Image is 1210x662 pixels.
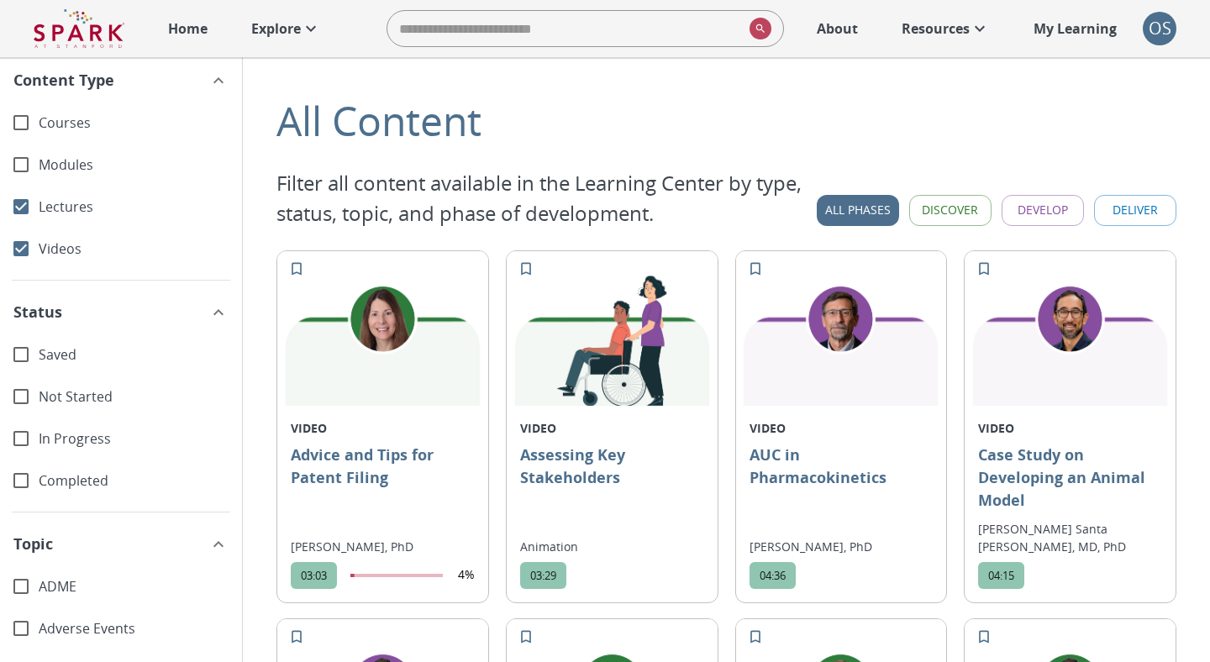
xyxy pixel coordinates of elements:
[1143,12,1176,45] button: account of current user
[350,574,443,577] span: completion progress of user
[291,419,475,437] p: VIDEO
[39,155,229,175] span: Modules
[1025,10,1126,47] a: My Learning
[520,444,704,531] p: Assessing Key Stakeholders
[808,10,866,47] a: About
[902,18,970,39] p: Resources
[1034,18,1117,39] p: My Learning
[976,260,992,277] svg: Add to My Learning
[251,18,301,39] p: Explore
[39,471,229,491] span: Completed
[168,18,208,39] p: Home
[39,345,229,365] span: Saved
[34,8,124,49] img: Logo of SPARK at Stanford
[291,538,475,555] p: [PERSON_NAME], PhD
[750,419,934,437] p: VIDEO
[747,628,764,645] svg: Add to My Learning
[1143,12,1176,45] div: OS
[288,628,305,645] svg: Add to My Learning
[750,538,934,555] p: [PERSON_NAME], PhD
[39,387,229,407] span: Not Started
[743,11,771,46] button: search
[978,568,1024,583] span: 04:15
[39,239,229,259] span: Videos
[978,419,1162,437] p: VIDEO
[276,91,1176,151] div: All Content
[817,18,858,39] p: About
[1002,195,1084,226] button: Develop
[458,566,475,583] p: 4%
[518,260,534,277] svg: Add to My Learning
[39,619,229,638] span: Adverse Events
[909,195,992,226] button: Discover
[520,568,566,583] span: 03:29
[276,168,817,229] p: Filter all content available in the Learning Center by type, status, topic, and phase of developm...
[291,444,475,531] p: Advice and Tips for Patent Filing
[518,628,534,645] svg: Add to My Learning
[978,520,1162,555] p: [PERSON_NAME] Santa [PERSON_NAME], MD, PhD
[160,10,216,47] a: Home
[39,577,229,596] span: ADME
[39,429,229,449] span: In Progress
[520,538,704,555] p: Animation
[817,195,899,226] button: All Phases
[736,251,947,406] img: 1960565764-7431637c88bfd513ebf4430e8c43ff5c12cbed1ef776b8281e2fa686d9e0ff69-d
[520,419,704,437] p: VIDEO
[39,113,229,133] span: Courses
[976,628,992,645] svg: Add to My Learning
[288,260,305,277] svg: Add to My Learning
[13,69,114,92] span: Content Type
[1094,195,1176,226] button: Deliver
[750,444,934,531] p: AUC in Pharmacokinetics
[277,251,488,406] img: 1942593767-62e65bf6a8679d2a9ba34ef9f6fece1ee369dc551d4696f547c718e9cc396ae6-d
[39,197,229,217] span: Lectures
[507,251,718,406] img: 1942132636-1a71d73b9d02f9b819fca5213a005e2743584297ebbd0e0bb70de33a31d20c74-d
[747,260,764,277] svg: Add to My Learning
[965,251,1176,406] img: 1942029180-9d52af904896c95bb7a2237e29fdee8b4c38cef49c9267338774a5a73a49ceb9-d
[750,568,796,583] span: 04:36
[291,568,337,583] span: 03:03
[893,10,998,47] a: Resources
[13,533,53,555] span: Topic
[978,444,1162,513] p: Case Study on Developing an Animal Model
[243,10,329,47] a: Explore
[13,301,62,323] span: Status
